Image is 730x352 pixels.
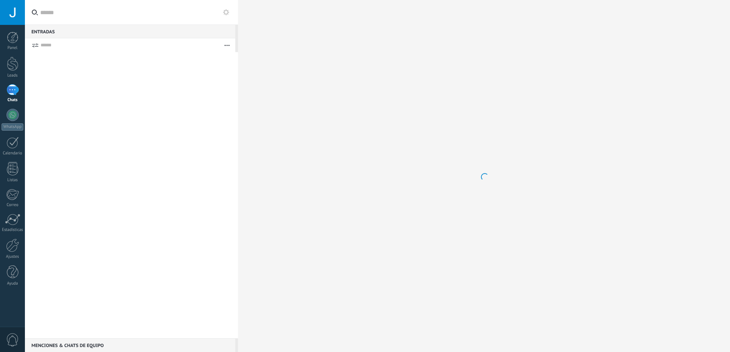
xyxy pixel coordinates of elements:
[25,25,235,38] div: Entradas
[2,203,24,208] div: Correo
[2,254,24,259] div: Ajustes
[219,38,235,52] button: Más
[25,338,235,352] div: Menciones & Chats de equipo
[2,46,24,51] div: Panel
[2,151,24,156] div: Calendario
[2,73,24,78] div: Leads
[2,178,24,183] div: Listas
[2,228,24,232] div: Estadísticas
[2,98,24,103] div: Chats
[2,123,23,131] div: WhatsApp
[2,281,24,286] div: Ayuda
